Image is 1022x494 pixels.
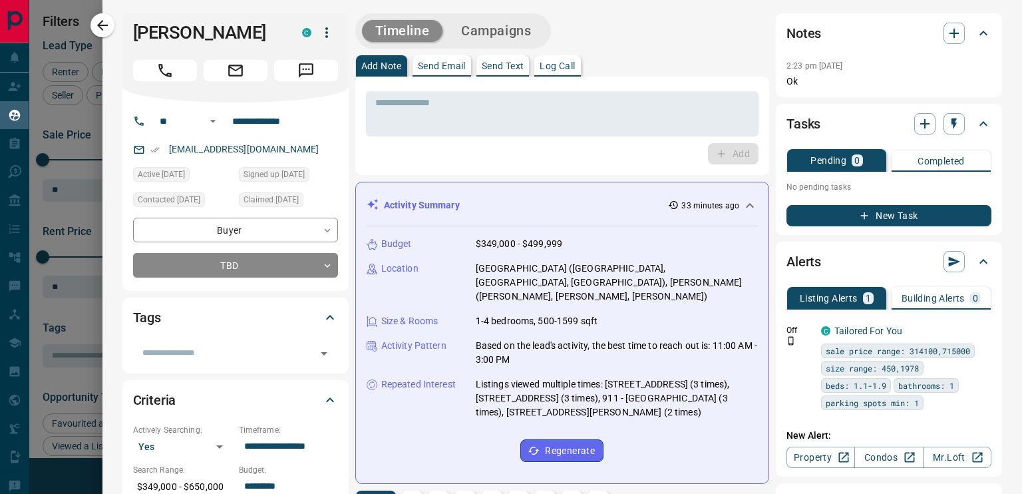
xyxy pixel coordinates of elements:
svg: Email Verified [150,145,160,154]
button: Campaigns [448,20,544,42]
button: New Task [786,205,991,226]
div: Fri Oct 10 2025 [239,167,338,186]
span: parking spots min: 1 [826,396,919,409]
div: condos.ca [302,28,311,37]
a: [EMAIL_ADDRESS][DOMAIN_NAME] [169,144,319,154]
p: Add Note [361,61,402,71]
div: Alerts [786,246,991,278]
span: beds: 1.1-1.9 [826,379,886,392]
div: Yes [133,436,232,457]
p: Send Text [482,61,524,71]
div: TBD [133,253,338,278]
span: size range: 450,1978 [826,362,919,375]
p: Location [381,262,419,276]
div: Tasks [786,108,991,140]
p: Activity Summary [384,198,460,212]
p: Send Email [418,61,466,71]
a: Condos [854,447,923,468]
div: Sat Oct 11 2025 [133,167,232,186]
p: Based on the lead's activity, the best time to reach out is: 11:00 AM - 3:00 PM [476,339,758,367]
p: 1 [866,294,871,303]
div: condos.ca [821,326,830,336]
p: Budget: [239,464,338,476]
h2: Alerts [786,251,821,272]
a: Property [786,447,855,468]
p: Activity Pattern [381,339,446,353]
span: sale price range: 314100,715000 [826,344,970,358]
p: Pending [810,156,846,165]
p: Actively Searching: [133,424,232,436]
h2: Criteria [133,389,176,411]
button: Regenerate [520,439,603,462]
p: Repeated Interest [381,377,456,391]
div: Criteria [133,384,338,416]
span: Signed up [DATE] [244,168,305,181]
span: Call [133,60,197,81]
svg: Push Notification Only [786,336,796,346]
div: Buyer [133,218,338,242]
span: Email [204,60,267,81]
p: No pending tasks [786,177,991,197]
p: Building Alerts [902,294,965,303]
span: Contacted [DATE] [138,193,200,206]
div: Tags [133,302,338,334]
p: 2:23 pm [DATE] [786,61,843,71]
div: Fri Oct 10 2025 [239,192,338,211]
div: Notes [786,17,991,49]
h2: Tasks [786,113,820,134]
p: Listings viewed multiple times: [STREET_ADDRESS] (3 times), [STREET_ADDRESS] (3 times), 911 - [GE... [476,377,758,419]
p: Completed [918,156,965,166]
p: $349,000 - $499,999 [476,237,563,251]
button: Open [315,344,333,363]
p: Listing Alerts [800,294,858,303]
span: Message [274,60,338,81]
div: Fri Oct 10 2025 [133,192,232,211]
p: Log Call [540,61,575,71]
span: Active [DATE] [138,168,185,181]
p: 33 minutes ago [681,200,739,212]
span: Claimed [DATE] [244,193,299,206]
p: Size & Rooms [381,314,438,328]
a: Tailored For You [834,326,902,336]
a: Mr.Loft [923,447,991,468]
p: 0 [854,156,860,165]
p: Off [786,324,813,336]
p: [GEOGRAPHIC_DATA] ([GEOGRAPHIC_DATA], [GEOGRAPHIC_DATA], [GEOGRAPHIC_DATA]), [PERSON_NAME] ([PERS... [476,262,758,304]
p: Timeframe: [239,424,338,436]
div: Activity Summary33 minutes ago [367,193,758,218]
p: Budget [381,237,412,251]
p: New Alert: [786,429,991,443]
button: Open [205,113,221,129]
p: Search Range: [133,464,232,476]
h2: Notes [786,23,821,44]
p: 1-4 bedrooms, 500-1599 sqft [476,314,598,328]
h1: [PERSON_NAME] [133,22,282,43]
p: Ok [786,75,991,89]
h2: Tags [133,307,161,328]
button: Timeline [362,20,443,42]
p: 0 [973,294,978,303]
span: bathrooms: 1 [898,379,954,392]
